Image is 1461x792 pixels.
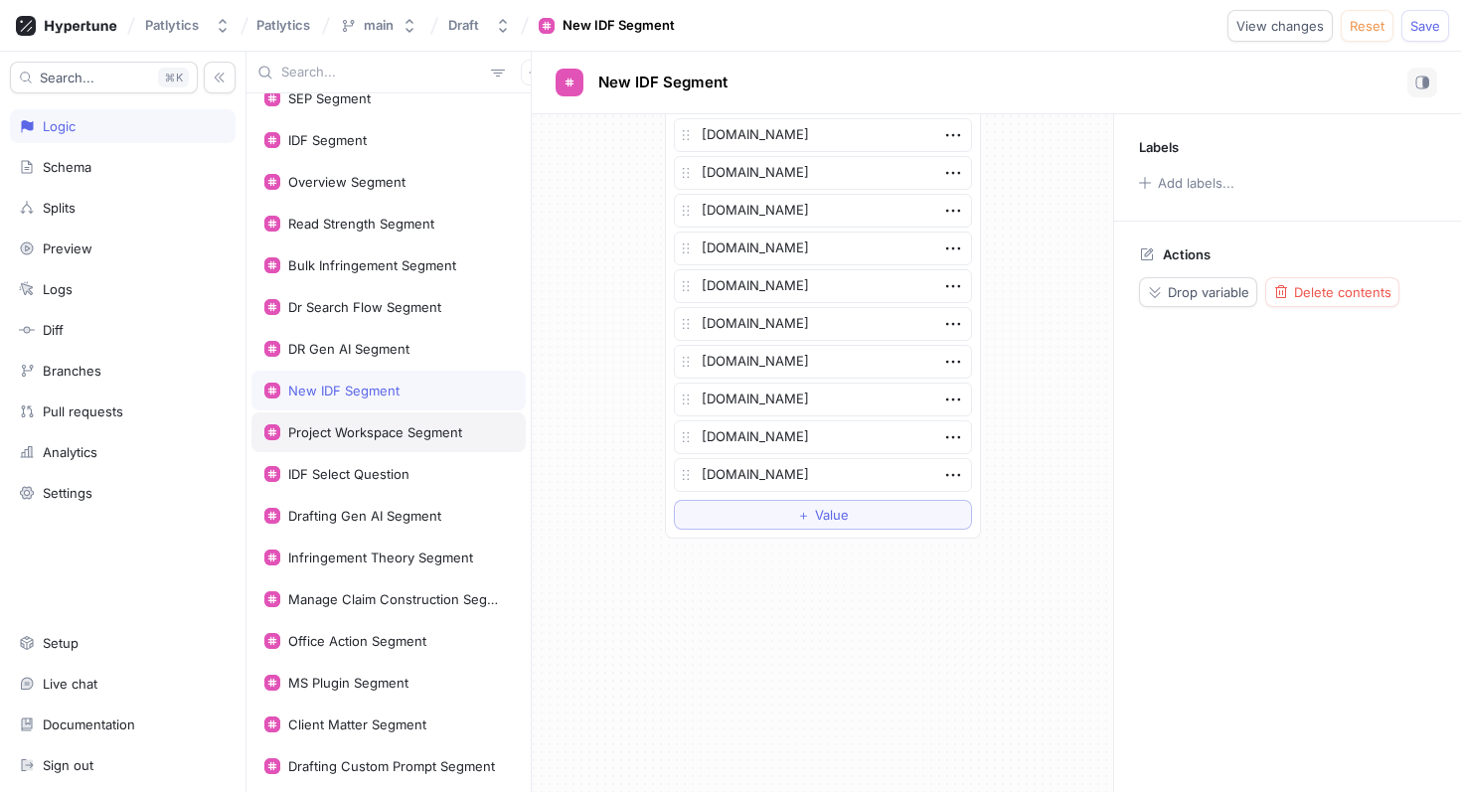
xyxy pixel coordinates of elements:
a: Documentation [10,708,236,741]
div: Analytics [43,444,97,460]
textarea: [DOMAIN_NAME] [674,383,972,416]
span: Save [1410,20,1440,32]
p: Labels [1139,139,1179,155]
div: Logs [43,281,73,297]
div: New IDF Segment [288,383,400,398]
div: Read Strength Segment [288,216,434,232]
div: MS Plugin Segment [288,675,408,691]
button: Reset [1341,10,1393,42]
div: Dr Search Flow Segment [288,299,441,315]
textarea: [DOMAIN_NAME] [674,156,972,190]
div: Settings [43,485,92,501]
span: View changes [1236,20,1324,32]
button: main [332,9,425,42]
span: Drop variable [1168,286,1249,298]
div: Splits [43,200,76,216]
div: IDF Select Question [288,466,409,482]
span: Delete contents [1294,286,1391,298]
button: Draft [440,9,519,42]
div: Project Workspace Segment [288,424,462,440]
div: Preview [43,240,92,256]
button: ＋Value [674,500,972,530]
div: Bulk Infringement Segment [288,257,456,273]
div: Add labels... [1158,177,1234,190]
div: Setup [43,635,79,651]
textarea: [DOMAIN_NAME] [674,269,972,303]
p: Actions [1163,246,1211,262]
button: Patlytics [137,9,239,42]
div: Documentation [43,716,135,732]
div: Sign out [43,757,93,773]
textarea: [DOMAIN_NAME] [674,194,972,228]
div: Live chat [43,676,97,692]
button: Delete contents [1265,277,1399,307]
div: Infringement Theory Segment [288,550,473,565]
div: Manage Claim Construction Segment [288,591,505,607]
div: Logic [43,118,76,134]
span: Search... [40,72,94,83]
div: New IDF Segment [563,16,675,36]
div: main [364,17,394,34]
div: K [158,68,189,87]
textarea: [DOMAIN_NAME] [674,345,972,379]
span: Reset [1350,20,1384,32]
button: Add labels... [1132,170,1239,196]
div: Draft [448,17,479,34]
span: New IDF Segment [598,75,728,90]
input: Search... [281,63,483,82]
button: Drop variable [1139,277,1257,307]
textarea: [DOMAIN_NAME] [674,458,972,492]
span: Value [815,509,849,521]
span: ＋ [797,509,810,521]
div: Patlytics [145,17,199,34]
div: Overview Segment [288,174,406,190]
div: DR Gen AI Segment [288,341,409,357]
div: SEP Segment [288,90,371,106]
div: Pull requests [43,403,123,419]
div: Client Matter Segment [288,716,426,732]
textarea: [DOMAIN_NAME] [674,307,972,341]
button: View changes [1227,10,1333,42]
div: Drafting Gen AI Segment [288,508,441,524]
textarea: [DOMAIN_NAME] [674,420,972,454]
div: Office Action Segment [288,633,426,649]
div: Schema [43,159,91,175]
textarea: [DOMAIN_NAME] [674,118,972,152]
textarea: [DOMAIN_NAME] [674,232,972,265]
button: Search...K [10,62,198,93]
div: IDF Segment [288,132,367,148]
div: Drafting Custom Prompt Segment [288,758,495,774]
span: Patlytics [256,18,310,32]
button: Save [1401,10,1449,42]
div: Branches [43,363,101,379]
div: Diff [43,322,64,338]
